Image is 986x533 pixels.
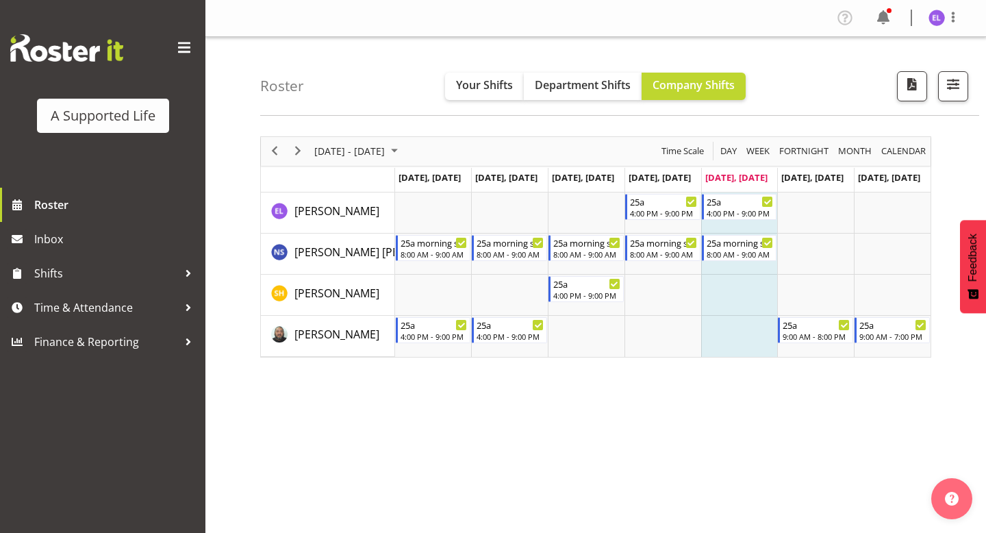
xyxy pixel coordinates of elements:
span: Department Shifts [535,77,631,92]
table: Timeline Week of October 3, 2025 [395,193,931,357]
img: help-xxl-2.png [945,492,959,506]
div: Sep 29 - Oct 05, 2025 [309,137,406,166]
span: Fortnight [778,142,830,160]
button: Next [289,142,307,160]
span: Your Shifts [456,77,513,92]
span: Time & Attendance [34,297,178,318]
span: [DATE], [DATE] [781,171,844,184]
button: Department Shifts [524,73,642,100]
div: 25a [707,195,774,208]
button: Timeline Day [718,142,739,160]
span: [DATE], [DATE] [705,171,768,184]
a: [PERSON_NAME] [PERSON_NAME] [294,244,467,260]
button: Download a PDF of the roster according to the set date range. [897,71,927,101]
div: next period [286,137,309,166]
div: Tim Siaki"s event - 25a Begin From Sunday, October 5, 2025 at 9:00:00 AM GMT+13:00 Ends At Sunday... [855,317,930,343]
div: Elise Loh"s event - 25a Begin From Thursday, October 2, 2025 at 4:00:00 PM GMT+13:00 Ends At Thur... [625,194,700,220]
div: Elise Loh"s event - 25a Begin From Friday, October 3, 2025 at 4:00:00 PM GMT+13:00 Ends At Friday... [702,194,777,220]
span: [DATE], [DATE] [858,171,920,184]
div: A Supported Life [51,106,155,126]
button: October 2025 [312,142,404,160]
div: Skylah Hansen"s event - 25a Begin From Wednesday, October 1, 2025 at 4:00:00 PM GMT+13:00 Ends At... [548,276,624,302]
span: Month [837,142,873,160]
div: Timeline Week of October 3, 2025 [260,136,931,358]
a: [PERSON_NAME] [294,285,379,301]
div: 25a [630,195,697,208]
div: 8:00 AM - 9:00 AM [477,249,544,260]
button: Timeline Week [744,142,772,160]
div: 4:00 PM - 9:00 PM [707,208,774,219]
div: Nicola Sian Frater"s event - 25a morning supports Begin From Thursday, October 2, 2025 at 8:00:00... [625,235,700,261]
div: Nicola Sian Frater"s event - 25a morning supports Begin From Monday, September 29, 2025 at 8:00:0... [396,235,471,261]
h4: Roster [260,78,304,94]
span: [DATE] - [DATE] [313,142,386,160]
span: calendar [880,142,927,160]
a: [PERSON_NAME] [294,203,379,219]
div: 25a [553,277,620,290]
span: [DATE], [DATE] [399,171,461,184]
div: 25a [477,318,544,332]
button: Feedback - Show survey [960,220,986,313]
div: 25a [783,318,850,332]
div: Nicola Sian Frater"s event - 25a morning supports Begin From Tuesday, September 30, 2025 at 8:00:... [472,235,547,261]
td: Elise Loh resource [261,193,395,234]
div: 25a [401,318,468,332]
span: Day [719,142,738,160]
div: 4:00 PM - 9:00 PM [630,208,697,219]
span: [PERSON_NAME] [294,286,379,301]
td: Tim Siaki resource [261,316,395,357]
button: Company Shifts [642,73,746,100]
span: Time Scale [660,142,705,160]
button: Filter Shifts [938,71,968,101]
span: [PERSON_NAME] [294,327,379,342]
div: Nicola Sian Frater"s event - 25a morning supports Begin From Wednesday, October 1, 2025 at 8:00:0... [548,235,624,261]
div: previous period [263,137,286,166]
span: [DATE], [DATE] [629,171,691,184]
span: Shifts [34,263,178,284]
div: 4:00 PM - 9:00 PM [477,331,544,342]
div: Tim Siaki"s event - 25a Begin From Tuesday, September 30, 2025 at 4:00:00 PM GMT+13:00 Ends At Tu... [472,317,547,343]
button: Previous [266,142,284,160]
button: Month [879,142,928,160]
img: Rosterit website logo [10,34,123,62]
div: 25a morning supports [401,236,468,249]
div: 4:00 PM - 9:00 PM [553,290,620,301]
span: Company Shifts [653,77,735,92]
div: Tim Siaki"s event - 25a Begin From Saturday, October 4, 2025 at 9:00:00 AM GMT+13:00 Ends At Satu... [778,317,853,343]
div: 25a morning supports [630,236,697,249]
button: Timeline Month [836,142,874,160]
div: 9:00 AM - 8:00 PM [783,331,850,342]
div: 4:00 PM - 9:00 PM [401,331,468,342]
span: [DATE], [DATE] [475,171,538,184]
span: Roster [34,195,199,215]
span: [DATE], [DATE] [552,171,614,184]
button: Fortnight [777,142,831,160]
div: Nicola Sian Frater"s event - 25a morning supports Begin From Friday, October 3, 2025 at 8:00:00 A... [702,235,777,261]
span: Finance & Reporting [34,332,178,352]
div: 8:00 AM - 9:00 AM [630,249,697,260]
div: 8:00 AM - 9:00 AM [553,249,620,260]
td: Skylah Hansen resource [261,275,395,316]
img: elise-loh5844.jpg [928,10,945,26]
span: Feedback [967,234,979,282]
span: Week [745,142,771,160]
div: 8:00 AM - 9:00 AM [401,249,468,260]
button: Time Scale [659,142,707,160]
div: 8:00 AM - 9:00 AM [707,249,774,260]
div: Tim Siaki"s event - 25a Begin From Monday, September 29, 2025 at 4:00:00 PM GMT+13:00 Ends At Mon... [396,317,471,343]
div: 9:00 AM - 7:00 PM [859,331,926,342]
td: Nicola Sian Frater resource [261,234,395,275]
div: 25a [859,318,926,332]
div: 25a morning supports [707,236,774,249]
div: 25a morning supports [553,236,620,249]
a: [PERSON_NAME] [294,326,379,343]
span: Inbox [34,229,199,249]
div: 25a morning supports [477,236,544,249]
button: Your Shifts [445,73,524,100]
span: [PERSON_NAME] [PERSON_NAME] [294,245,467,260]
